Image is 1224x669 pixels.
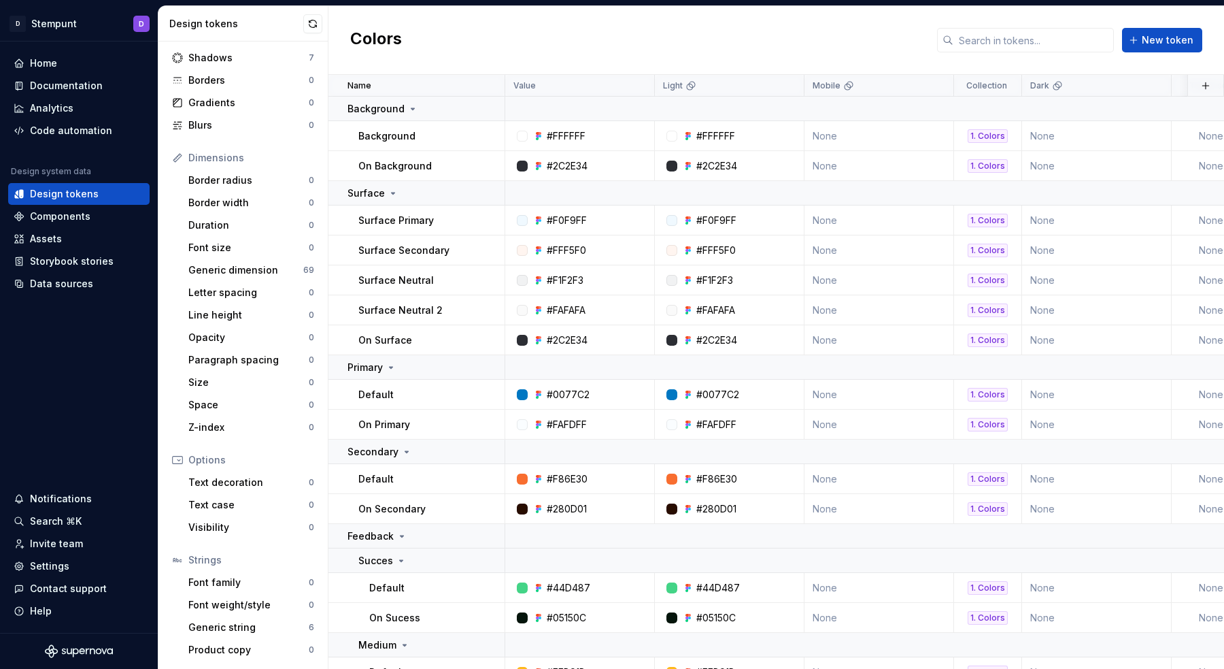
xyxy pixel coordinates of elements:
div: Opacity [188,331,309,344]
div: 0 [309,75,314,86]
td: None [804,410,954,440]
div: 0 [309,577,314,588]
p: On Sucess [369,611,420,625]
a: Z-index0 [183,417,320,438]
div: #F0F9FF [696,214,736,227]
div: Documentation [30,79,103,93]
td: None [1022,464,1172,494]
div: #F86E30 [696,472,737,486]
div: 1. Colors [968,581,1008,595]
td: None [1022,603,1172,633]
div: #2C2E34 [547,159,588,173]
td: None [1022,265,1172,295]
div: Generic dimension [188,263,303,277]
a: Data sources [8,273,150,295]
td: None [1022,295,1172,325]
div: Visibility [188,521,309,534]
div: Storybook stories [30,255,114,268]
div: Invite team [30,537,83,551]
td: None [804,121,954,151]
a: Duration0 [183,214,320,236]
div: Space [188,398,309,412]
td: None [804,380,954,410]
td: None [804,265,954,295]
p: Medium [358,638,396,652]
div: Data sources [30,277,93,291]
div: Letter spacing [188,286,309,299]
div: Settings [30,559,69,573]
div: Size [188,376,309,389]
div: 1. Colors [968,472,1008,486]
div: #44D487 [696,581,740,595]
div: #F0F9FF [547,214,587,227]
p: On Secondary [358,502,426,516]
p: Secondary [347,445,398,459]
p: Feedback [347,529,394,543]
td: None [804,494,954,524]
a: Paragraph spacing0 [183,349,320,371]
div: #FFF5F0 [547,244,586,257]
div: D [139,18,144,29]
p: Surface [347,186,385,200]
div: 1. Colors [968,129,1008,143]
a: Design tokens [8,183,150,205]
p: Surface Secondary [358,244,449,257]
td: None [1022,494,1172,524]
td: None [804,295,954,325]
div: Z-index [188,421,309,434]
div: Design system data [11,166,91,177]
div: Dimensions [188,151,314,165]
p: On Background [358,159,432,173]
p: Name [347,80,371,91]
a: Shadows7 [167,47,320,69]
div: 0 [309,120,314,131]
div: Strings [188,553,314,567]
div: 0 [309,522,314,533]
a: Documentation [8,75,150,97]
div: Options [188,453,314,467]
p: Surface Primary [358,214,434,227]
div: Design tokens [169,17,303,31]
div: 0 [309,377,314,388]
div: 0 [309,97,314,108]
a: Assets [8,228,150,250]
div: #05150C [696,611,736,625]
div: Design tokens [30,187,99,201]
div: 1. Colors [968,388,1008,402]
div: Shadows [188,51,309,65]
a: Text case0 [183,494,320,516]
div: 1. Colors [968,274,1008,287]
a: Border radius0 [183,169,320,191]
div: 0 [309,399,314,410]
p: Dark [1030,80,1049,91]
p: Background [347,102,405,116]
div: #FAFAFA [547,304,585,317]
td: None [1022,573,1172,603]
a: Size0 [183,372,320,393]
td: None [1022,151,1172,181]
div: 0 [309,332,314,343]
div: 1. Colors [968,333,1008,347]
p: Default [358,388,394,402]
button: Help [8,600,150,622]
div: Home [30,56,57,70]
p: Succes [358,554,393,568]
div: Font size [188,241,309,255]
div: Font weight/style [188,598,309,612]
div: #FFFFFF [696,129,735,143]
a: Generic string6 [183,617,320,638]
div: Stempunt [31,17,77,31]
div: Font family [188,576,309,589]
div: Code automation [30,124,112,137]
div: D [10,16,26,32]
a: Code automation [8,120,150,142]
a: Opacity0 [183,327,320,348]
td: None [1022,410,1172,440]
div: 1. Colors [968,304,1008,317]
div: 0 [309,422,314,433]
a: Product copy0 [183,639,320,661]
div: 69 [303,265,314,276]
div: Analytics [30,101,73,115]
a: Analytics [8,97,150,119]
p: Surface Neutral 2 [358,304,443,317]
